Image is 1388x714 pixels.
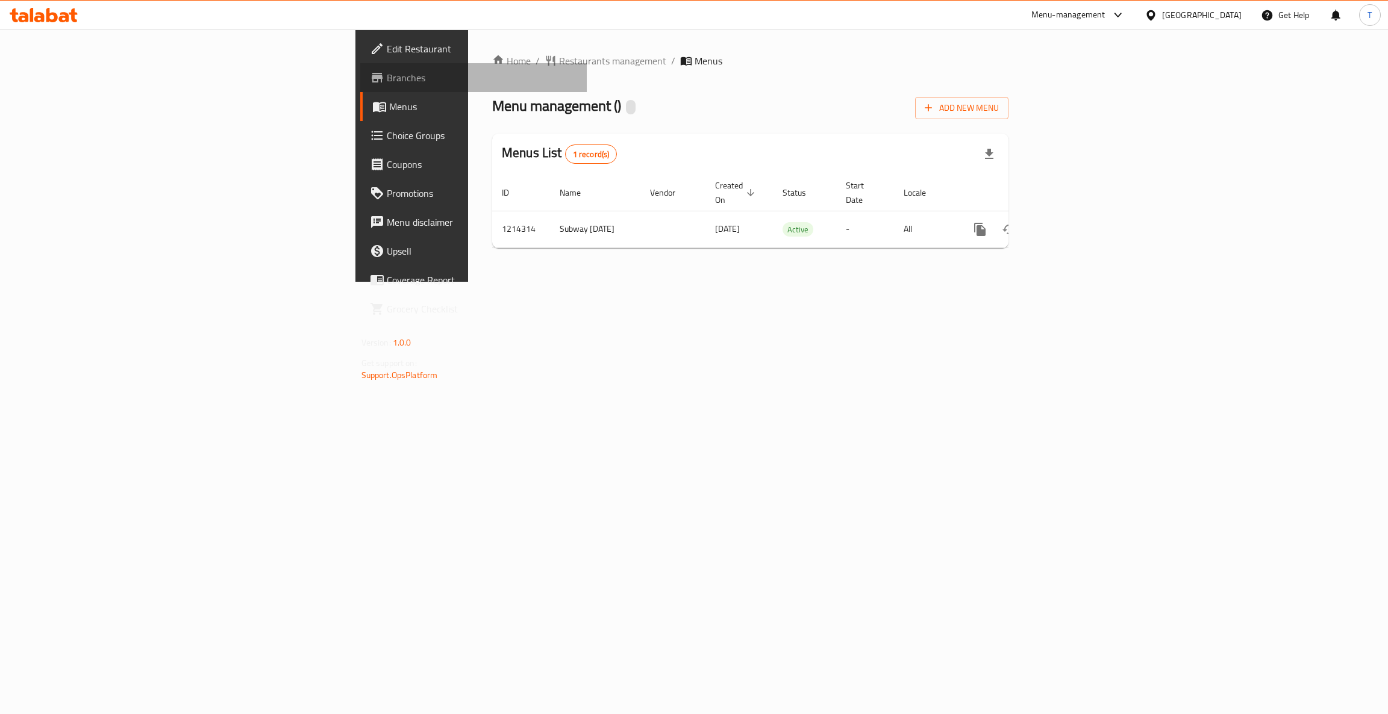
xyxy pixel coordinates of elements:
span: Choice Groups [387,128,578,143]
td: - [836,211,894,247]
a: Grocery Checklist [360,294,587,323]
div: [GEOGRAPHIC_DATA] [1162,8,1242,22]
span: 1.0.0 [393,335,411,350]
span: Get support on: [361,355,417,371]
span: Promotions [387,186,578,200]
span: Menus [695,54,722,68]
a: Support.OpsPlatform [361,367,438,383]
a: Choice Groups [360,121,587,150]
span: Menu disclaimer [387,215,578,229]
a: Coupons [360,150,587,179]
span: [DATE] [715,221,740,237]
button: Add New Menu [915,97,1008,119]
a: Promotions [360,179,587,208]
span: Locale [904,185,942,200]
span: ID [502,185,525,200]
span: T [1368,8,1372,22]
span: Branches [387,70,578,85]
button: more [966,215,995,244]
span: 1 record(s) [566,149,617,160]
h2: Menus List [502,144,617,164]
span: Edit Restaurant [387,42,578,56]
a: Menu disclaimer [360,208,587,237]
span: Created On [715,178,758,207]
th: Actions [956,175,1091,211]
span: Grocery Checklist [387,302,578,316]
a: Coverage Report [360,265,587,294]
span: Menus [389,99,578,114]
a: Branches [360,63,587,92]
a: Upsell [360,237,587,265]
div: Menu-management [1031,8,1105,22]
span: Coupons [387,157,578,172]
div: Export file [975,140,1004,169]
span: Add New Menu [925,101,999,116]
span: Upsell [387,244,578,258]
span: Version: [361,335,391,350]
span: Status [783,185,822,200]
span: Coverage Report [387,273,578,287]
li: / [671,54,675,68]
table: enhanced table [492,175,1091,248]
td: All [894,211,956,247]
nav: breadcrumb [492,54,1008,68]
a: Restaurants management [545,54,666,68]
span: Start Date [846,178,880,207]
span: Restaurants management [559,54,666,68]
a: Menus [360,92,587,121]
div: Active [783,222,813,237]
button: Change Status [995,215,1024,244]
div: Total records count [565,144,617,164]
span: Vendor [650,185,691,200]
a: Edit Restaurant [360,34,587,63]
td: Subway [DATE] [550,211,640,247]
span: Active [783,223,813,237]
span: Name [560,185,596,200]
